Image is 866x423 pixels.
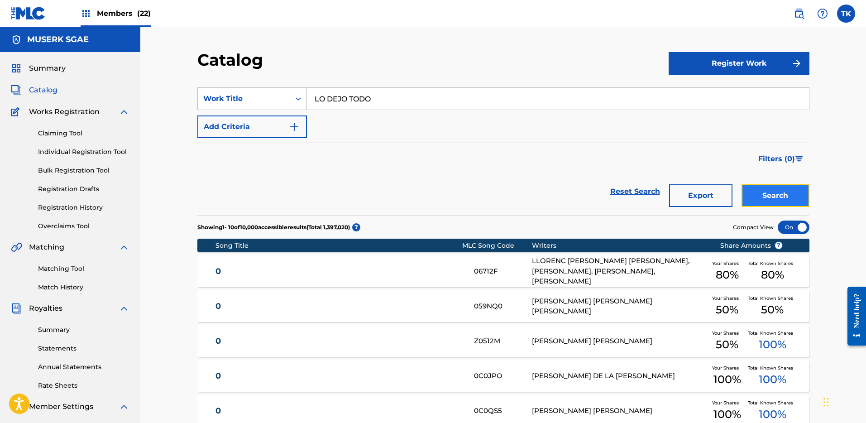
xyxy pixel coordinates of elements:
img: expand [119,303,129,314]
div: [PERSON_NAME] [PERSON_NAME] [532,336,706,346]
span: Total Known Shares [748,365,797,371]
div: Song Title [215,241,462,250]
span: Your Shares [712,399,742,406]
img: Royalties [11,303,22,314]
div: [PERSON_NAME] [PERSON_NAME] [532,406,706,416]
img: Accounts [11,34,22,45]
iframe: Chat Widget [821,380,866,423]
button: Register Work [669,52,809,75]
a: Statements [38,344,129,353]
span: Total Known Shares [748,330,797,336]
img: expand [119,401,129,412]
div: Z0512M [474,336,532,346]
button: Export [669,184,732,207]
img: help [817,8,828,19]
a: Annual Statements [38,362,129,372]
a: Rate Sheets [38,381,129,390]
span: Members [97,8,151,19]
iframe: Resource Center [841,280,866,353]
span: Your Shares [712,260,742,267]
a: Bulk Registration Tool [38,166,129,175]
img: expand [119,106,129,117]
div: [PERSON_NAME] [PERSON_NAME] [PERSON_NAME] [532,296,706,317]
a: 0 [215,266,462,277]
span: 80 % [761,267,784,283]
div: Help [813,5,832,23]
div: Work Title [203,93,285,104]
div: 059NQ0 [474,301,532,312]
button: Filters (0) [753,148,809,170]
button: Search [742,184,809,207]
span: 100 % [759,371,786,388]
a: 0 [215,301,462,312]
h2: Catalog [197,50,268,70]
a: Individual Registration Tool [38,147,129,157]
a: 0 [215,371,462,381]
div: 0C0QS5 [474,406,532,416]
span: Total Known Shares [748,399,797,406]
span: Filters ( 0 ) [758,154,795,164]
div: LLORENC [PERSON_NAME] [PERSON_NAME], [PERSON_NAME], [PERSON_NAME], [PERSON_NAME] [532,256,706,287]
img: MLC Logo [11,7,46,20]
button: Add Criteria [197,115,307,138]
span: ? [352,223,360,231]
a: Overclaims Tool [38,221,129,231]
a: Reset Search [606,182,665,202]
span: Summary [29,63,66,74]
span: 100 % [713,406,741,423]
img: search [794,8,804,19]
img: expand [119,242,129,253]
img: Matching [11,242,22,253]
div: 06712F [474,266,532,277]
a: 0 [215,336,462,346]
span: Total Known Shares [748,260,797,267]
a: Match History [38,283,129,292]
span: Works Registration [29,106,100,117]
a: Public Search [790,5,808,23]
span: 50 % [761,302,784,318]
a: 0 [215,406,462,416]
img: Top Rightsholders [81,8,91,19]
div: 0C0JPO [474,371,532,381]
a: Registration Drafts [38,184,129,194]
a: Registration History [38,203,129,212]
div: [PERSON_NAME] DE LA [PERSON_NAME] [532,371,706,381]
a: CatalogCatalog [11,85,57,96]
a: Matching Tool [38,264,129,274]
h5: MUSERK SGAE [27,34,89,45]
span: Matching [29,242,64,253]
p: Showing 1 - 10 of 10,000 accessible results (Total 1,397,020 ) [197,223,350,231]
div: Writers [532,241,706,250]
form: Search Form [197,87,809,216]
span: (22) [137,9,151,18]
span: Compact View [733,223,774,231]
a: Summary [38,325,129,335]
span: Your Shares [712,365,742,371]
span: Your Shares [712,295,742,302]
img: Summary [11,63,22,74]
span: Your Shares [712,330,742,336]
span: Share Amounts [720,241,783,250]
span: 100 % [759,406,786,423]
span: 100 % [759,336,786,353]
img: Catalog [11,85,22,96]
div: User Menu [837,5,855,23]
span: Total Known Shares [748,295,797,302]
span: 100 % [713,371,741,388]
img: f7272a7cc735f4ea7f67.svg [791,58,802,69]
img: 9d2ae6d4665cec9f34b9.svg [289,121,300,132]
span: ? [775,242,782,249]
div: MLC Song Code [462,241,532,250]
span: 50 % [716,336,738,353]
div: Drag [823,389,829,416]
a: SummarySummary [11,63,66,74]
img: Works Registration [11,106,23,117]
a: Claiming Tool [38,129,129,138]
span: 50 % [716,302,738,318]
span: Royalties [29,303,62,314]
span: Member Settings [29,401,93,412]
span: 80 % [716,267,739,283]
img: filter [795,156,803,162]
